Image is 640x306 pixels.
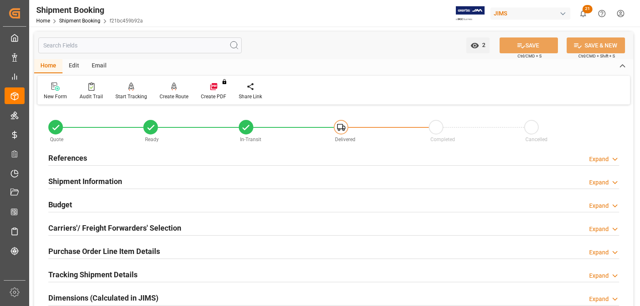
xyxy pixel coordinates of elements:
[36,18,50,24] a: Home
[578,53,615,59] span: Ctrl/CMD + Shift + S
[589,155,609,164] div: Expand
[517,53,542,59] span: Ctrl/CMD + S
[589,248,609,257] div: Expand
[500,37,558,53] button: SAVE
[50,137,63,142] span: Quote
[456,6,485,21] img: Exertis%20JAM%20-%20Email%20Logo.jpg_1722504956.jpg
[574,4,592,23] button: show 21 new notifications
[239,93,262,100] div: Share Link
[592,4,611,23] button: Help Center
[80,93,103,100] div: Audit Trail
[466,37,490,53] button: open menu
[589,295,609,304] div: Expand
[34,59,62,73] div: Home
[36,4,143,16] div: Shipment Booking
[335,137,355,142] span: Delivered
[115,93,147,100] div: Start Tracking
[62,59,85,73] div: Edit
[160,93,188,100] div: Create Route
[38,37,242,53] input: Search Fields
[48,222,181,234] h2: Carriers'/ Freight Forwarders' Selection
[589,178,609,187] div: Expand
[48,152,87,164] h2: References
[582,5,592,13] span: 21
[567,37,625,53] button: SAVE & NEW
[589,202,609,210] div: Expand
[145,137,159,142] span: Ready
[48,176,122,187] h2: Shipment Information
[85,59,113,73] div: Email
[48,292,158,304] h2: Dimensions (Calculated in JIMS)
[44,93,67,100] div: New Form
[589,271,609,280] div: Expand
[490,7,570,20] div: JIMS
[48,269,137,280] h2: Tracking Shipment Details
[59,18,100,24] a: Shipment Booking
[240,137,261,142] span: In-Transit
[48,246,160,257] h2: Purchase Order Line Item Details
[525,137,547,142] span: Cancelled
[479,42,485,48] span: 2
[48,199,72,210] h2: Budget
[589,225,609,234] div: Expand
[490,5,574,21] button: JIMS
[430,137,455,142] span: Completed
